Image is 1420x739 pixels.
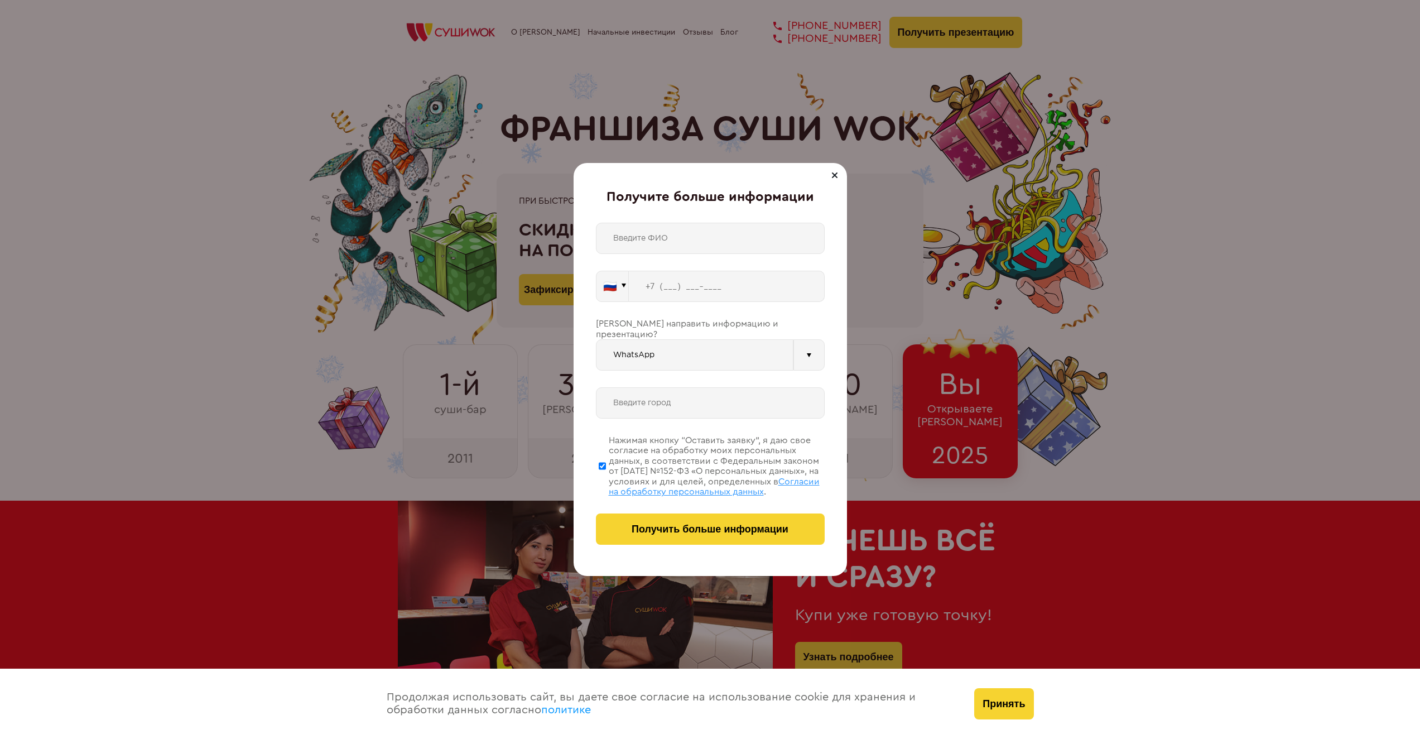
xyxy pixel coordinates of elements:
[596,514,825,545] button: Получить больше информации
[629,271,825,302] input: +7 (___) ___-____
[596,387,825,419] input: Введите город
[974,688,1033,719] button: Принять
[632,524,788,535] span: Получить больше информации
[609,477,820,496] span: Согласии на обработку персональных данных
[596,190,825,205] div: Получите больше информации
[596,223,825,254] input: Введите ФИО
[609,435,825,497] div: Нажимая кнопку “Оставить заявку”, я даю свое согласие на обработку моих персональных данных, в со...
[596,271,629,302] button: 🇷🇺
[596,319,825,339] div: [PERSON_NAME] направить информацию и презентацию?
[376,669,964,739] div: Продолжая использовать сайт, вы даете свое согласие на использование cookie для хранения и обрабо...
[541,704,591,716] a: политике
